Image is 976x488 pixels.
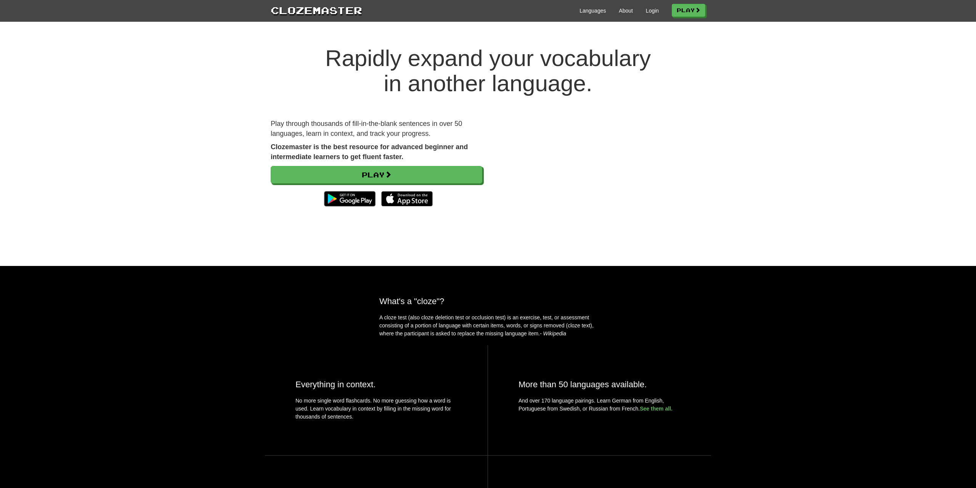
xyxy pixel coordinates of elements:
[295,380,457,389] h2: Everything in context.
[320,187,379,210] img: Get it on Google Play
[518,397,681,413] p: And over 170 language pairings. Learn German from English, Portuguese from Swedish, or Russian fr...
[540,330,566,337] em: - Wikipedia
[271,143,468,161] strong: Clozemaster is the best resource for advanced beginner and intermediate learners to get fluent fa...
[640,406,673,412] a: See them all.
[271,119,482,139] p: Play through thousands of fill-in-the-blank sentences in over 50 languages, learn in context, and...
[295,397,457,425] p: No more single word flashcards. No more guessing how a word is used. Learn vocabulary in context ...
[381,191,433,206] img: Download_on_the_App_Store_Badge_US-UK_135x40-25178aeef6eb6b83b96f5f2d004eda3bffbb37122de64afbaef7...
[579,7,606,14] a: Languages
[271,166,482,184] a: Play
[271,3,362,17] a: Clozemaster
[672,4,705,17] a: Play
[646,7,659,14] a: Login
[379,296,597,306] h2: What's a "cloze"?
[619,7,633,14] a: About
[379,314,597,338] p: A cloze test (also cloze deletion test or occlusion test) is an exercise, test, or assessment con...
[518,380,681,389] h2: More than 50 languages available.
